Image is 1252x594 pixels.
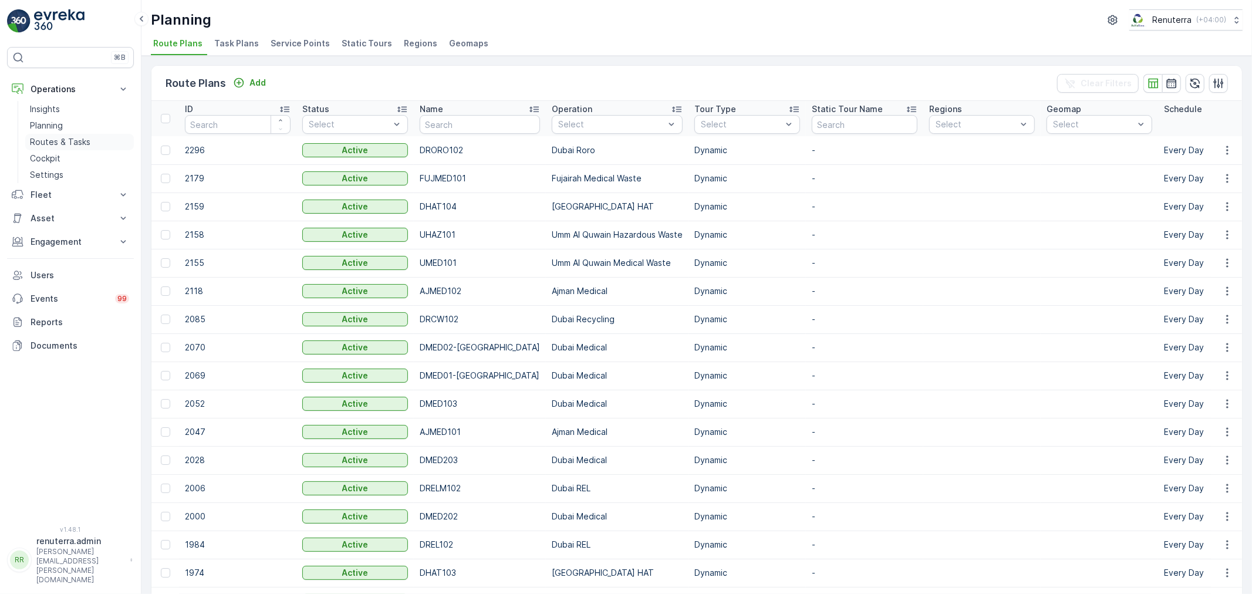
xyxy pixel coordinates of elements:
p: Active [342,229,369,241]
button: Add [228,76,271,90]
p: - [812,482,917,494]
td: DRORO102 [414,136,546,164]
p: Cockpit [30,153,60,164]
div: Toggle Row Selected [161,484,170,493]
div: Toggle Row Selected [161,427,170,437]
div: Toggle Row Selected [161,371,170,380]
p: Fleet [31,189,110,201]
td: 2159 [179,193,296,221]
td: AJMED102 [414,277,546,305]
img: logo [7,9,31,33]
p: - [812,285,917,297]
p: Insights [30,103,60,115]
input: Search [420,115,540,134]
span: Route Plans [153,38,203,49]
p: Geomap [1047,103,1081,115]
a: Users [7,264,134,287]
td: FUJMED101 [414,164,546,193]
div: Toggle Row Selected [161,202,170,211]
button: Operations [7,77,134,101]
div: Toggle Row Selected [161,512,170,521]
a: Insights [25,101,134,117]
td: Dynamic [689,502,806,531]
p: Active [342,511,369,522]
td: 2155 [179,249,296,277]
span: v 1.48.1 [7,526,134,533]
button: Active [302,340,408,355]
div: Toggle Row Selected [161,568,170,578]
p: Engagement [31,236,110,248]
td: Dynamic [689,362,806,390]
td: Dubai Roro [546,136,689,164]
p: Operations [31,83,110,95]
button: Active [302,566,408,580]
td: Dubai Medical [546,362,689,390]
td: Dynamic [689,277,806,305]
p: Planning [30,120,63,131]
p: - [812,426,917,438]
p: Active [342,539,369,551]
td: UMED101 [414,249,546,277]
button: Engagement [7,230,134,254]
td: DHAT103 [414,559,546,587]
td: Dynamic [689,164,806,193]
button: Active [302,538,408,552]
p: Active [342,144,369,156]
a: Reports [7,310,134,334]
p: Documents [31,340,129,352]
div: Toggle Row Selected [161,286,170,296]
span: Service Points [271,38,330,49]
td: 1974 [179,559,296,587]
a: Settings [25,167,134,183]
div: Toggle Row Selected [161,455,170,465]
td: 2000 [179,502,296,531]
td: [GEOGRAPHIC_DATA] HAT [546,559,689,587]
a: Documents [7,334,134,357]
td: 2085 [179,305,296,333]
td: DRELM102 [414,474,546,502]
a: Events99 [7,287,134,310]
button: Fleet [7,183,134,207]
p: ID [185,103,193,115]
td: DMED202 [414,502,546,531]
p: Static Tour Name [812,103,883,115]
span: Task Plans [214,38,259,49]
p: - [812,342,917,353]
button: Active [302,228,408,242]
button: Active [302,312,408,326]
span: Geomaps [449,38,488,49]
p: - [812,539,917,551]
p: Name [420,103,443,115]
td: Dynamic [689,249,806,277]
button: Active [302,453,408,467]
p: - [812,567,917,579]
td: Dynamic [689,474,806,502]
img: Screenshot_2024-07-26_at_13.33.01.png [1129,14,1148,26]
p: Active [342,342,369,353]
p: - [812,398,917,410]
p: Active [342,285,369,297]
button: Renuterra(+04:00) [1129,9,1243,31]
p: Settings [30,169,63,181]
p: - [812,370,917,382]
p: Active [342,454,369,466]
button: RRrenuterra.admin[PERSON_NAME][EMAIL_ADDRESS][PERSON_NAME][DOMAIN_NAME] [7,535,134,585]
td: DHAT104 [414,193,546,221]
p: Active [342,370,369,382]
td: AJMED101 [414,418,546,446]
button: Active [302,509,408,524]
td: Dubai Medical [546,333,689,362]
td: Ajman Medical [546,418,689,446]
p: Select [309,119,390,130]
a: Planning [25,117,134,134]
td: DMED01-[GEOGRAPHIC_DATA] [414,362,546,390]
input: Search [185,115,291,134]
td: Dubai Medical [546,390,689,418]
div: Toggle Row Selected [161,540,170,549]
td: 2179 [179,164,296,193]
p: Active [342,426,369,438]
p: Active [342,398,369,410]
span: Regions [404,38,437,49]
td: Dynamic [689,221,806,249]
td: Dubai Medical [546,446,689,474]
